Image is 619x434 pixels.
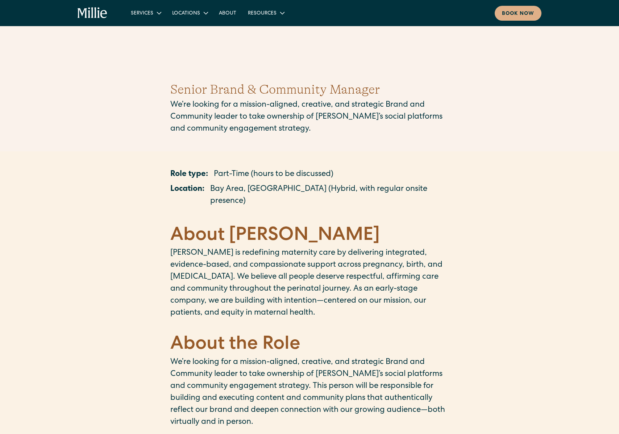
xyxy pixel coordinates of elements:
div: Book now [502,10,534,18]
p: Part-Time (hours to be discussed) [214,169,333,181]
strong: About [PERSON_NAME] [170,227,380,246]
div: Locations [166,7,213,19]
a: Book now [495,6,541,21]
p: Bay Area, [GEOGRAPHIC_DATA] (Hybrid, with regular onsite presence) [210,184,449,208]
div: Services [125,7,166,19]
div: Resources [248,10,277,17]
p: We’re looking for a mission-aligned, creative, and strategic Brand and Community leader to take o... [170,99,449,135]
a: About [213,7,242,19]
div: Locations [172,10,200,17]
p: [PERSON_NAME] is redefining maternity care by delivering integrated, evidence-based, and compassi... [170,247,449,319]
p: ‍ [170,210,449,222]
p: We’re looking for a mission-aligned, creative, and strategic Brand and Community leader to take o... [170,357,449,429]
h1: Senior Brand & Community Manager [170,80,449,99]
div: Services [131,10,153,17]
a: home [78,7,108,19]
p: Location: [170,184,204,208]
p: Role type: [170,169,208,181]
strong: About the Role [170,336,300,355]
div: Resources [242,7,290,19]
p: ‍ [170,319,449,331]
